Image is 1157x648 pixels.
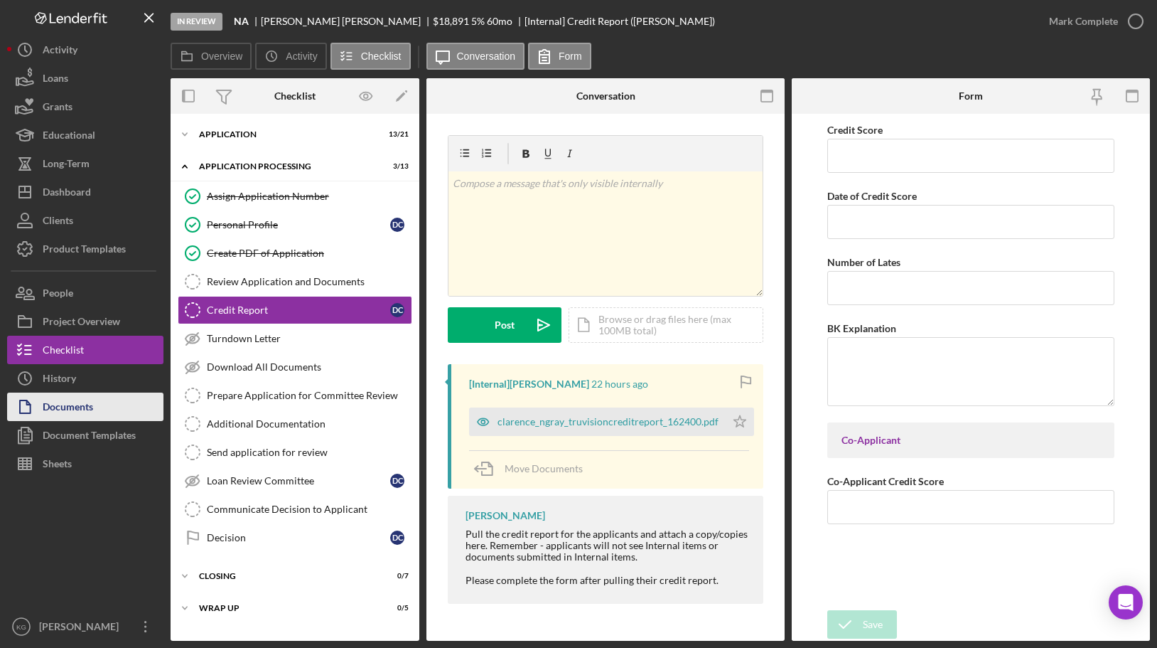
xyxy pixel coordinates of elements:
[466,510,545,521] div: [PERSON_NAME]
[178,353,412,381] a: Download All Documents
[261,16,433,27] div: [PERSON_NAME] [PERSON_NAME]
[43,450,72,482] div: Sheets
[207,304,390,316] div: Credit Report
[199,572,373,580] div: Closing
[178,182,412,211] a: Assign Application Number
[330,43,411,70] button: Checklist
[528,43,591,70] button: Form
[43,121,95,153] div: Educational
[383,604,409,612] div: 0 / 5
[7,393,163,421] button: Documents
[199,130,373,139] div: Application
[426,43,525,70] button: Conversation
[7,612,163,641] button: KG[PERSON_NAME]
[43,178,91,210] div: Dashboard
[43,149,90,181] div: Long-Term
[207,390,411,401] div: Prepare Application for Committee Review
[7,421,163,450] button: Document Templates
[178,239,412,267] a: Create PDF of Application
[36,612,128,644] div: [PERSON_NAME]
[43,36,77,68] div: Activity
[43,336,84,368] div: Checklist
[361,51,402,62] label: Checklist
[7,149,163,178] button: Long-Term
[495,307,515,343] div: Post
[286,51,317,62] label: Activity
[207,418,411,430] div: Additional Documentation
[827,124,883,136] label: Credit Score
[7,336,163,364] a: Checklist
[43,307,120,339] div: Project Overview
[559,51,582,62] label: Form
[383,162,409,171] div: 3 / 13
[207,532,390,543] div: Decision
[1109,585,1143,620] div: Open Intercom Messenger
[469,451,597,487] button: Move Documents
[43,206,73,238] div: Clients
[43,421,136,453] div: Document Templates
[7,450,163,478] button: Sheets
[171,13,222,31] div: In Review
[448,307,561,343] button: Post
[178,524,412,552] a: DecisionDC
[497,416,719,427] div: clarence_ngray_truvisioncreditreport_162400.pdf
[207,219,390,230] div: Personal Profile
[7,206,163,235] button: Clients
[178,467,412,495] a: Loan Review CommitteeDC
[524,16,715,27] div: [Internal] Credit Report ([PERSON_NAME])
[383,130,409,139] div: 13 / 21
[43,364,76,396] div: History
[1049,7,1118,36] div: Mark Complete
[16,623,26,631] text: KG
[43,92,72,124] div: Grants
[43,235,126,267] div: Product Templates
[43,279,73,311] div: People
[171,43,252,70] button: Overview
[7,307,163,336] a: Project Overview
[469,378,589,390] div: [Internal] [PERSON_NAME]
[7,36,163,64] a: Activity
[1035,7,1150,36] button: Mark Complete
[207,504,411,515] div: Communicate Decision to Applicant
[178,381,412,410] a: Prepare Application for Committee Review
[469,408,754,436] button: clarence_ngray_truvisioncreditreport_162400.pdf
[466,529,749,563] div: Pull the credit report for the applicants and attach a copy/copies here. Remember - applicants wi...
[466,575,749,586] div: Please complete the form after pulling their credit report.
[487,16,512,27] div: 60 mo
[43,64,68,96] div: Loans
[199,162,373,171] div: Application Processing
[207,248,411,259] div: Create PDF of Application
[199,604,373,612] div: Wrap up
[827,190,917,202] label: Date of Credit Score
[827,610,897,639] button: Save
[178,211,412,239] a: Personal ProfileDC
[433,15,469,27] span: $18,891
[201,51,242,62] label: Overview
[863,610,883,639] div: Save
[7,279,163,307] button: People
[178,495,412,524] a: Communicate Decision to Applicant
[7,121,163,149] button: Educational
[7,64,163,92] button: Loans
[383,572,409,580] div: 0 / 7
[457,51,516,62] label: Conversation
[576,90,635,102] div: Conversation
[7,235,163,263] button: Product Templates
[43,393,93,425] div: Documents
[390,218,404,232] div: D C
[207,447,411,458] div: Send application for review
[7,92,163,121] a: Grants
[178,296,412,324] a: Credit ReportDC
[207,475,390,487] div: Loan Review Committee
[7,364,163,393] button: History
[591,378,648,390] time: 2025-10-07 21:26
